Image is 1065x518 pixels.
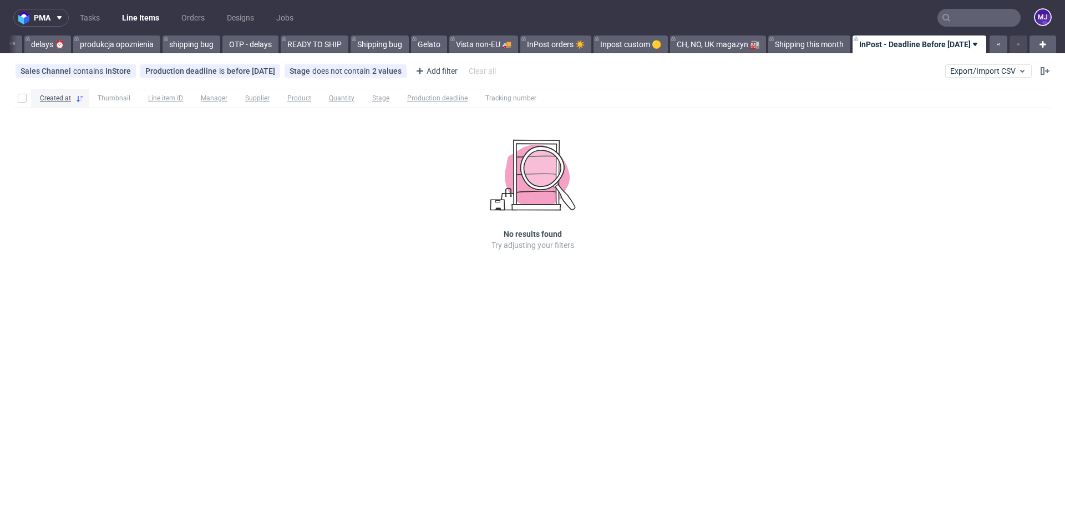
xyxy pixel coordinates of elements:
img: logo [18,12,34,24]
span: pma [34,14,50,22]
span: Quantity [329,94,354,103]
span: Export/Import CSV [950,67,1027,75]
span: Thumbnail [98,94,130,103]
span: Production deadline [145,67,219,75]
a: OTP - delays [222,35,278,53]
span: is [219,67,227,75]
span: Created at [40,94,71,103]
div: before [DATE] [227,67,275,75]
div: InStore [105,67,131,75]
span: Tracking number [485,94,536,103]
div: Add filter [411,62,460,80]
a: READY TO SHIP [281,35,348,53]
span: Product [287,94,311,103]
div: 2 values [372,67,402,75]
a: InPost - Deadline Before [DATE] [853,35,986,53]
span: Stage [290,67,312,75]
a: Tasks [73,9,106,27]
span: contains [73,67,105,75]
span: does not contain [312,67,372,75]
span: Stage [372,94,389,103]
a: delays ⏰ [24,35,71,53]
a: Gelato [411,35,447,53]
span: Manager [201,94,227,103]
span: Sales Channel [21,67,73,75]
a: Line Items [115,9,166,27]
a: produkcja opoznienia [73,35,160,53]
button: Export/Import CSV [945,64,1032,78]
a: Vista non-EU 🚚 [449,35,518,53]
a: CH, NO, UK magazyn 🏭 [670,35,766,53]
h3: No results found [504,228,562,240]
a: Shipping bug [351,35,409,53]
a: Orders [175,9,211,27]
a: InPost orders ☀️ [520,35,591,53]
span: Line item ID [148,94,183,103]
a: Designs [220,9,261,27]
a: Inpost custom 🟡 [594,35,668,53]
a: shipping bug [163,35,220,53]
span: Production deadline [407,94,468,103]
span: Supplier [245,94,270,103]
a: Jobs [270,9,300,27]
p: Try adjusting your filters [491,240,574,251]
div: Clear all [466,63,498,79]
button: pma [13,9,69,27]
a: Shipping this month [768,35,850,53]
figcaption: MJ [1035,9,1051,25]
